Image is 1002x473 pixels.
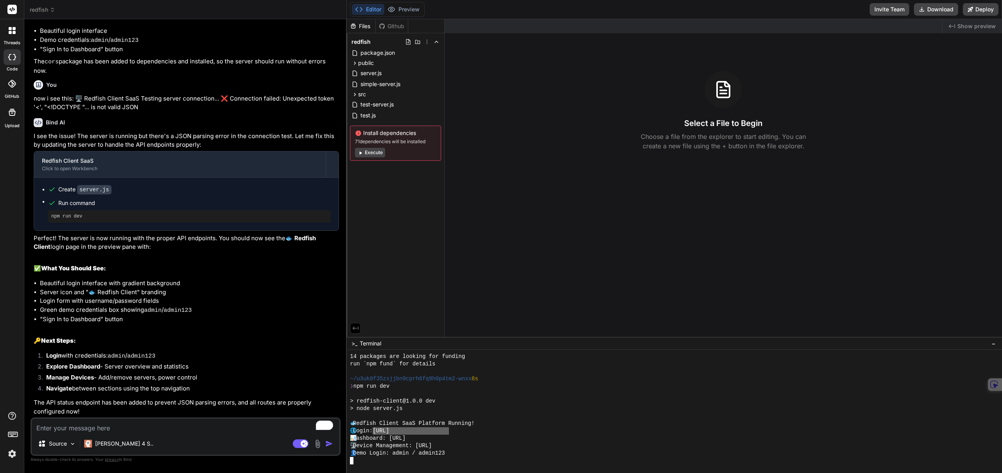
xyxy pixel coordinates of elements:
[40,45,339,54] li: "Sign In to Dashboard" button
[40,351,339,362] li: with credentials: /
[40,279,339,288] li: Beautiful login interface with gradient background
[350,383,353,390] span: ❯
[353,450,445,457] span: Demo Login: admin / admin123
[91,37,108,44] code: admin
[34,57,339,76] p: The package has been added to dependencies and installed, so the server should run without errors...
[69,441,76,447] img: Pick Models
[355,148,385,157] button: Execute
[40,362,339,373] li: - Server overview and statistics
[5,447,19,460] img: settings
[40,373,339,384] li: - Add/remove servers, power control
[347,22,375,30] div: Files
[353,383,389,390] span: npm run dev
[358,59,374,67] span: public
[350,442,353,450] span: 🖥️
[46,385,72,392] strong: Navigate
[34,336,339,345] h2: 🔑
[40,27,339,36] li: Beautiful login interface
[46,352,61,359] strong: Login
[164,307,192,314] code: admin123
[957,22,996,30] span: Show preview
[360,68,382,78] span: server.js
[34,151,326,177] button: Redfish Client SaaSClick to open Workbench
[355,129,436,137] span: Install dependencies
[32,419,339,433] textarea: To enrich screen reader interactions, please activate Accessibility in Grammarly extension settings
[34,398,339,416] p: The API status endpoint has been added to prevent JSON parsing errors, and all routes are properl...
[46,363,100,370] strong: Explore Dashboard
[7,66,18,72] label: code
[110,37,139,44] code: admin123
[360,79,401,89] span: simple-server.js
[350,360,435,368] span: run `npm fund` for details
[353,427,373,435] span: Login:
[355,138,436,145] span: 71 dependencies will be installed
[105,457,119,462] span: privacy
[34,132,339,149] p: I see the issue! The server is running but there's a JSON parsing error in the connection test. L...
[40,297,339,306] li: Login form with username/password fields
[40,288,339,297] li: Server icon and "🐟 Redfish Client" branding
[31,456,341,463] p: Always double-check its answers. Your in Bind
[34,234,339,252] p: Perfect! The server is now running with the proper API endpoints. You should now see the login pa...
[350,435,353,442] span: 📊
[325,440,333,448] img: icon
[350,405,402,412] span: > node server.js
[636,132,811,151] p: Choose a file from the explorer to start editing. You can create a new file using the + button in...
[46,119,65,126] h6: Bind AI
[46,81,57,89] h6: You
[40,36,339,45] li: Demo credentials: /
[384,4,423,15] button: Preview
[351,38,371,46] span: redfish
[313,439,322,448] img: attachment
[41,337,76,344] strong: Next Steps:
[42,165,318,172] div: Click to open Workbench
[58,185,112,194] div: Create
[350,450,353,457] span: 👤
[40,306,339,315] li: Green demo credentials box showing /
[350,375,472,383] span: ~/u3uk0f35zsjjbn9cprh6fq9h0p4tm2-wnxx
[42,157,318,165] div: Redfish Client SaaS
[45,59,59,65] code: cors
[350,427,353,435] span: 🌐
[40,315,339,324] li: "Sign In to Dashboard" button
[30,6,55,14] span: redfish
[963,3,998,16] button: Deploy
[144,307,162,314] code: admin
[95,440,153,448] p: [PERSON_NAME] 4 S..
[914,3,958,16] button: Download
[108,353,125,360] code: admin
[352,4,384,15] button: Editor
[353,420,475,427] span: Redfish Client SaaS Platform Running!
[5,93,19,100] label: GitHub
[360,340,381,347] span: Terminal
[350,420,353,427] span: 🐟
[127,353,155,360] code: admin123
[4,40,20,46] label: threads
[350,353,465,360] span: 14 packages are looking for funding
[34,264,339,273] h2: ✅
[49,440,67,448] p: Source
[870,3,909,16] button: Invite Team
[376,22,408,30] div: Github
[353,442,432,450] span: Device Management: [URL]
[58,199,331,207] span: Run command
[350,397,435,405] span: > redfish-client@1.0.0 dev
[351,340,357,347] span: >_
[360,100,395,109] span: test-server.js
[472,375,478,383] span: 8s
[358,90,366,98] span: src
[77,185,112,194] code: server.js
[5,122,20,129] label: Upload
[41,264,106,272] strong: What You Should See:
[34,94,339,112] p: now i see this: 🖥️ Redfish Client SaaS Testing server connection... ❌ Connection failed: Unexpect...
[46,374,94,381] strong: Manage Devices
[990,337,997,350] button: −
[360,48,396,58] span: package.json
[373,427,389,435] span: [URL]
[84,440,92,448] img: Claude 4 Sonnet
[991,340,996,347] span: −
[360,111,377,120] span: test.js
[51,213,328,219] pre: npm run dev
[684,118,762,129] h3: Select a File to Begin
[40,384,339,395] li: between sections using the top navigation
[353,435,405,442] span: Dashboard: [URL]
